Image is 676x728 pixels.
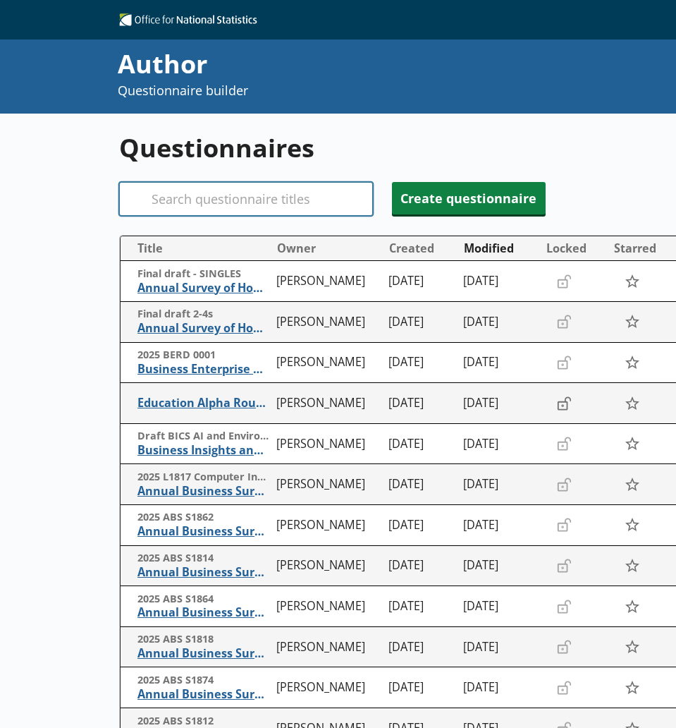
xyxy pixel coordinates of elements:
[617,389,648,416] button: Star
[270,464,383,505] td: [PERSON_NAME]
[137,687,269,702] span: Annual Business Survey
[137,605,269,620] span: Annual Business Survey
[270,383,383,424] td: [PERSON_NAME]
[137,396,269,411] span: Education Alpha Round 1
[617,430,648,457] button: Star
[137,511,269,524] span: 2025 ABS S1862
[617,633,648,660] button: Star
[126,237,270,260] button: Title
[137,593,269,606] span: 2025 ABS S1864
[383,302,457,343] td: [DATE]
[137,674,269,687] span: 2025 ABS S1874
[617,308,648,335] button: Star
[137,524,269,539] span: Annual Business Survey
[118,82,635,99] p: Questionnaire builder
[270,342,383,383] td: [PERSON_NAME]
[392,182,546,214] button: Create questionnaire
[383,505,457,546] td: [DATE]
[270,667,383,708] td: [PERSON_NAME]
[137,552,269,565] span: 2025 ABS S1814
[617,593,648,619] button: Star
[119,182,373,216] input: Search questionnaire titles
[383,626,457,667] td: [DATE]
[617,268,648,295] button: Star
[457,261,540,302] td: [DATE]
[137,321,269,336] span: Annual Survey of Hours and Earnings ([PERSON_NAME])
[457,302,540,343] td: [DATE]
[270,302,383,343] td: [PERSON_NAME]
[383,237,457,260] button: Created
[137,633,269,646] span: 2025 ABS S1818
[137,281,269,296] span: Annual Survey of Hours and Earnings ([PERSON_NAME])
[617,552,648,579] button: Star
[383,545,457,586] td: [DATE]
[137,430,269,443] span: Draft BICS AI and Environment questions
[270,505,383,546] td: [PERSON_NAME]
[617,349,648,376] button: Star
[457,505,540,546] td: [DATE]
[137,565,269,580] span: Annual Business Survey
[383,261,457,302] td: [DATE]
[457,464,540,505] td: [DATE]
[383,586,457,627] td: [DATE]
[137,267,269,281] span: Final draft - SINGLES
[617,674,648,701] button: Star
[271,237,382,260] button: Owner
[617,471,648,498] button: Star
[541,237,607,260] button: Locked
[457,545,540,586] td: [DATE]
[457,423,540,464] td: [DATE]
[457,383,540,424] td: [DATE]
[383,383,457,424] td: [DATE]
[137,471,269,484] span: 2025 L1817 Computer Industry
[137,348,269,362] span: 2025 BERD 0001
[270,423,383,464] td: [PERSON_NAME]
[458,237,539,260] button: Modified
[270,626,383,667] td: [PERSON_NAME]
[270,261,383,302] td: [PERSON_NAME]
[457,626,540,667] td: [DATE]
[270,545,383,586] td: [PERSON_NAME]
[617,511,648,538] button: Star
[457,586,540,627] td: [DATE]
[270,586,383,627] td: [PERSON_NAME]
[118,47,635,82] div: Author
[457,342,540,383] td: [DATE]
[137,484,269,499] span: Annual Business Survey
[137,308,269,321] span: Final draft 2-4s
[383,464,457,505] td: [DATE]
[457,667,540,708] td: [DATE]
[550,392,578,415] button: Lock
[383,423,457,464] td: [DATE]
[137,646,269,661] span: Annual Business Survey
[137,715,269,728] span: 2025 ABS S1812
[137,443,269,458] span: Business Insights and Conditions Survey (BICS)
[137,362,269,377] span: Business Enterprise Research and Development
[383,667,457,708] td: [DATE]
[383,342,457,383] td: [DATE]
